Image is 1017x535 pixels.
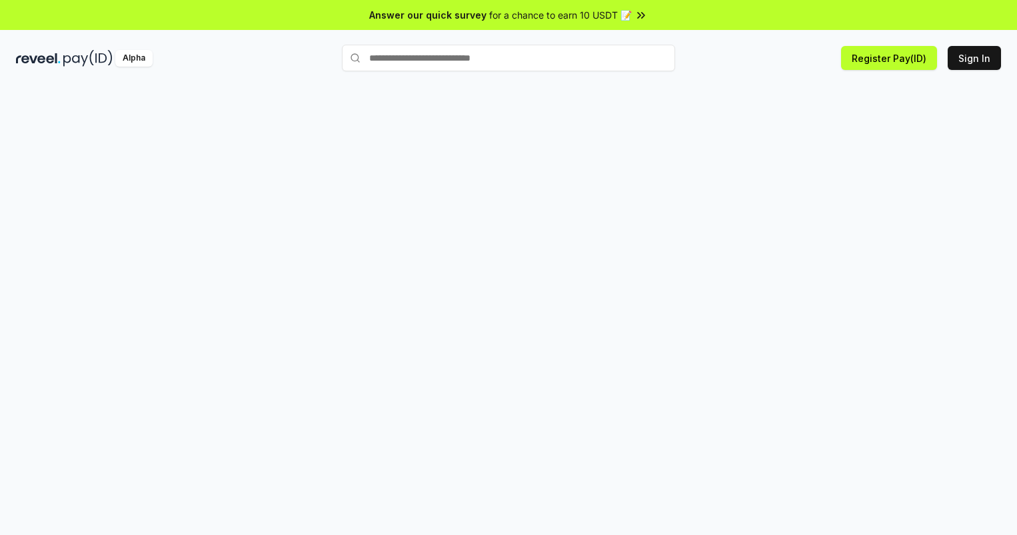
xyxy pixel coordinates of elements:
[369,8,487,22] span: Answer our quick survey
[16,50,61,67] img: reveel_dark
[115,50,153,67] div: Alpha
[948,46,1001,70] button: Sign In
[489,8,632,22] span: for a chance to earn 10 USDT 📝
[841,46,937,70] button: Register Pay(ID)
[63,50,113,67] img: pay_id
